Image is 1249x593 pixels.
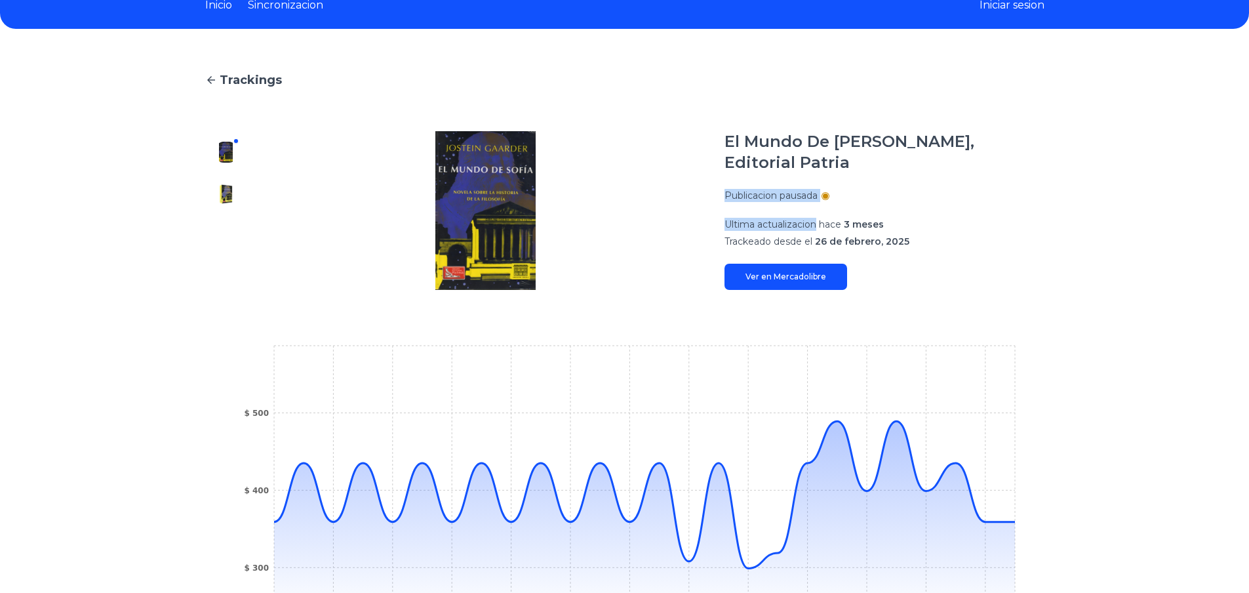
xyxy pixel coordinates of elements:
img: El Mundo De Sofía De Jostein Gaarder, Editorial Patria [273,131,698,290]
span: Ultima actualizacion hace [724,218,841,230]
a: Trackings [205,71,1044,89]
img: El Mundo De Sofía De Jostein Gaarder, Editorial Patria [216,142,237,163]
span: 3 meses [844,218,884,230]
tspan: $ 300 [244,563,269,573]
h1: El Mundo De [PERSON_NAME], Editorial Patria [724,131,1044,173]
tspan: $ 500 [244,409,269,418]
span: Trackings [220,71,282,89]
span: 26 de febrero, 2025 [815,235,909,247]
a: Ver en Mercadolibre [724,264,847,290]
p: Publicacion pausada [724,189,818,202]
img: El Mundo De Sofía De Jostein Gaarder, Editorial Patria [216,184,237,205]
tspan: $ 400 [244,486,269,495]
span: Trackeado desde el [724,235,812,247]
